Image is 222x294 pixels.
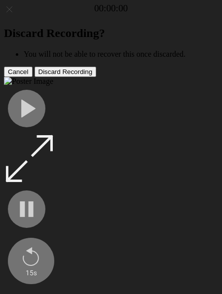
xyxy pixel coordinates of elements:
a: 00:00:00 [94,3,128,14]
button: Cancel [4,67,33,77]
li: You will not be able to recover this once discarded. [24,50,218,59]
img: Poster Image [4,77,53,86]
h2: Discard Recording? [4,27,218,40]
button: Discard Recording [35,67,97,77]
